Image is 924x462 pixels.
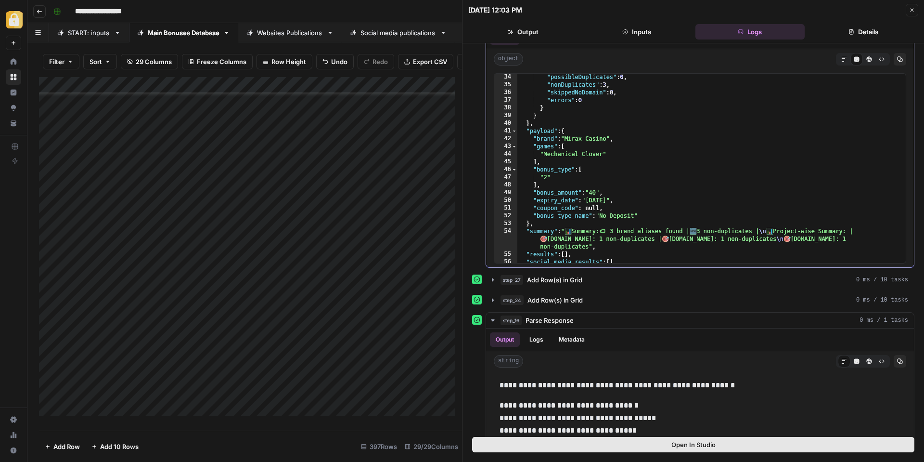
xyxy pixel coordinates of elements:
span: Toggle code folding, rows 41 through 53 [512,127,517,135]
span: Toggle code folding, rows 43 through 45 [512,143,517,150]
a: another grid: extracted sources [455,23,588,42]
div: 43 [494,143,517,150]
div: START: inputs [68,28,110,38]
div: [DATE] 12:03 PM [468,5,522,15]
button: Details [808,24,918,40]
button: Output [468,24,578,40]
div: 36 [494,89,517,96]
span: Open In Studio [671,440,716,449]
button: 0 ms / 10 tasks [486,292,914,308]
a: Your Data [6,116,21,131]
span: object [494,53,523,66]
div: 53 [494,220,517,227]
button: Workspace: Adzz [6,8,21,32]
button: 0 ms / 10 tasks [486,272,914,288]
a: Browse [6,69,21,85]
span: 29 Columns [136,57,172,66]
div: 45 [494,158,517,166]
span: Undo [331,57,347,66]
span: Sort [90,57,102,66]
button: Undo [316,54,354,69]
button: Export CSV [398,54,453,69]
a: Insights [6,85,21,100]
span: step_16 [500,316,522,325]
div: Social media publications [360,28,436,38]
div: 55 [494,251,517,258]
div: 37 [494,96,517,104]
span: 0 ms / 10 tasks [856,296,908,304]
div: Main Bonuses Database [148,28,219,38]
button: Logs [524,332,549,347]
span: Row Height [271,57,306,66]
span: step_27 [500,275,523,285]
button: Inputs [582,24,692,40]
span: 0 ms / 10 tasks [856,276,908,284]
div: 2 seconds / 1 tasks [486,26,914,267]
div: 40 [494,119,517,127]
div: 46 [494,166,517,173]
button: Freeze Columns [182,54,253,69]
span: string [494,355,523,368]
span: step_24 [500,295,524,305]
a: START: inputs [49,23,129,42]
a: Settings [6,412,21,427]
a: Usage [6,427,21,443]
div: 48 [494,181,517,189]
span: Parse Response [526,316,574,325]
div: 35 [494,81,517,89]
button: 29 Columns [121,54,178,69]
button: Open In Studio [472,437,914,452]
span: Add Row [53,442,80,451]
button: 0 ms / 1 tasks [486,313,914,328]
div: Websites Publications [257,28,323,38]
span: Export CSV [413,57,447,66]
div: 47 [494,173,517,181]
span: Add 10 Rows [100,442,139,451]
div: 44 [494,150,517,158]
button: Logs [695,24,805,40]
div: 41 [494,127,517,135]
div: 50 [494,197,517,204]
span: Add Row(s) in Grid [527,275,582,285]
div: 56 [494,258,517,266]
a: Websites Publications [238,23,342,42]
button: Add 10 Rows [86,439,144,454]
span: 0 ms / 1 tasks [860,316,908,325]
button: Metadata [553,332,590,347]
div: 49 [494,189,517,197]
button: Output [490,332,520,347]
div: 38 [494,104,517,112]
span: Freeze Columns [197,57,246,66]
div: 52 [494,212,517,220]
div: 29/29 Columns [401,439,462,454]
span: Redo [372,57,388,66]
button: Redo [358,54,394,69]
button: Add Row [39,439,86,454]
a: Opportunities [6,100,21,116]
a: Social media publications [342,23,455,42]
a: Main Bonuses Database [129,23,238,42]
div: 42 [494,135,517,143]
img: Adzz Logo [6,11,23,28]
div: 34 [494,73,517,81]
button: Sort [83,54,117,69]
span: Add Row(s) in Grid [527,295,583,305]
div: 397 Rows [357,439,401,454]
a: Home [6,54,21,69]
button: Filter [43,54,79,69]
span: Toggle code folding, rows 46 through 48 [512,166,517,173]
button: Help + Support [6,443,21,458]
span: Filter [49,57,64,66]
div: 54 [494,227,517,251]
div: 51 [494,204,517,212]
button: Row Height [257,54,312,69]
div: 39 [494,112,517,119]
